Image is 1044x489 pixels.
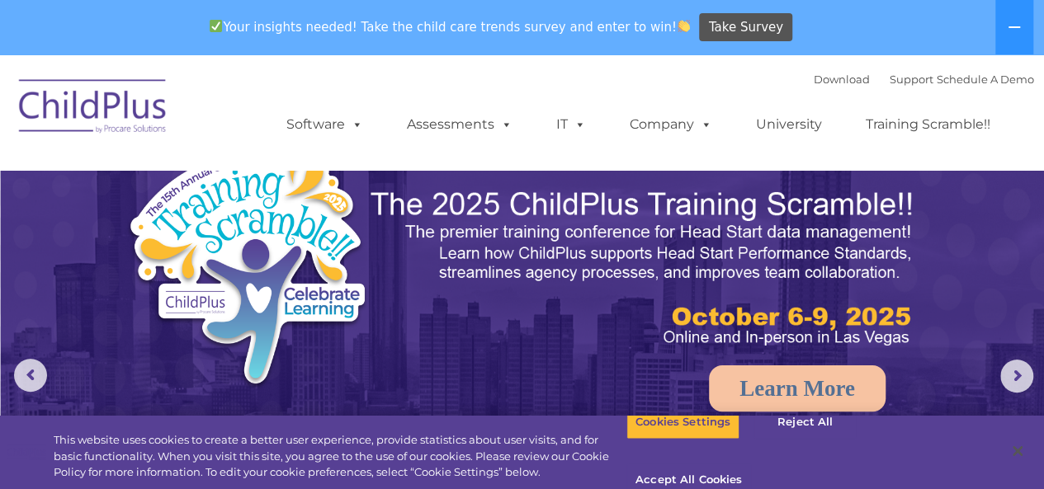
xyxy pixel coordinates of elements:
[203,11,697,43] span: Your insights needed! Take the child care trends survey and enter to win!
[739,108,839,141] a: University
[814,73,870,86] a: Download
[210,20,222,32] img: ✅
[229,176,300,189] span: Phone number
[709,365,886,411] a: Learn More
[270,108,380,141] a: Software
[54,432,626,481] div: This website uses cookies to create a better user experience, provide statistics about user visit...
[678,20,690,32] img: 👏
[229,109,280,121] span: Last name
[699,13,792,42] a: Take Survey
[11,68,176,150] img: ChildPlus by Procare Solutions
[709,13,783,42] span: Take Survey
[613,108,729,141] a: Company
[814,73,1034,86] font: |
[626,405,739,440] button: Cookies Settings
[999,433,1036,469] button: Close
[540,108,602,141] a: IT
[390,108,529,141] a: Assessments
[849,108,1007,141] a: Training Scramble!!
[890,73,933,86] a: Support
[937,73,1034,86] a: Schedule A Demo
[753,405,857,440] button: Reject All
